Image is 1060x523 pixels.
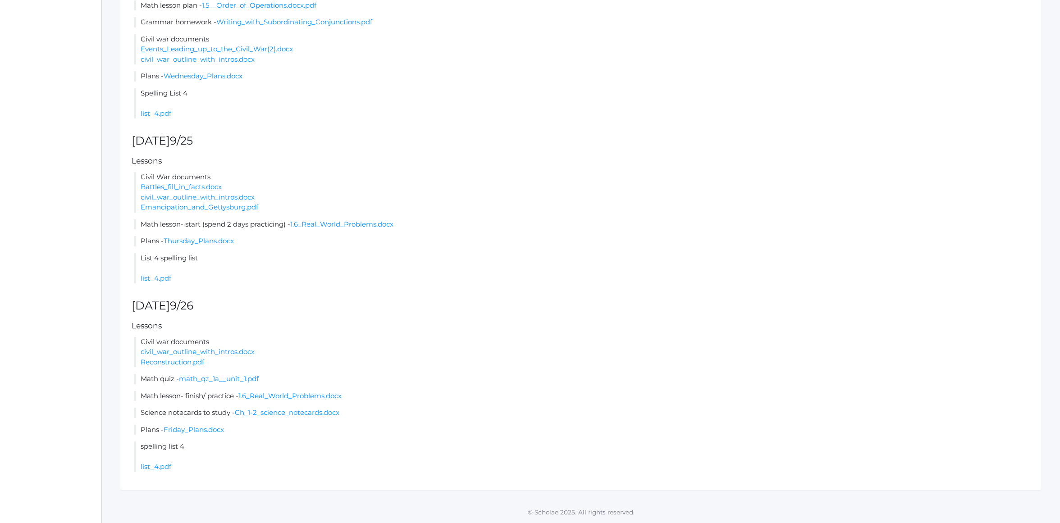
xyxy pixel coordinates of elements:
a: Battles_fill_in_facts.docx [141,182,222,191]
a: list_4.pdf [141,109,171,118]
a: Friday_Plans.docx [164,425,224,434]
a: list_4.pdf [141,274,171,282]
li: Plans - [134,236,1030,246]
li: Math lesson plan - [134,0,1030,11]
li: Plans - [134,71,1030,82]
h5: Lessons [132,157,1030,165]
span: 9/26 [170,299,193,312]
li: Math lesson- finish/ practice - [134,391,1030,401]
a: Events_Leading_up_to_the_Civil_War(2).docx [141,45,293,53]
h2: [DATE] [132,300,1030,312]
a: civil_war_outline_with_intros.docx [141,193,255,201]
a: 1.6_Real_World_Problems.docx [238,391,342,400]
a: Wednesday_Plans.docx [164,72,242,80]
h5: Lessons [132,322,1030,330]
li: Spelling List 4 [134,88,1030,119]
li: Civil war documents [134,34,1030,65]
li: List 4 spelling list [134,253,1030,284]
a: Ch_1-2_science_notecards.docx [235,408,339,417]
a: Thursday_Plans.docx [164,236,234,245]
a: civil_war_outline_with_intros.docx [141,347,255,356]
a: Emancipation_and_Gettysburg.pdf [141,203,258,211]
a: math_qz_1a__unit_1.pdf [179,374,259,383]
a: Writing_with_Subordinating_Conjunctions.pdf [216,18,372,26]
a: list_4.pdf [141,462,171,471]
li: Science notecards to study - [134,408,1030,418]
a: civil_war_outline_with_intros.docx [141,55,255,64]
a: 1.6_Real_World_Problems.docx [290,220,393,228]
li: Math lesson- start (spend 2 days practicing) - [134,219,1030,230]
li: Grammar homework - [134,17,1030,27]
li: spelling list 4 [134,441,1030,472]
a: 1.5__Order_of_Operations.docx.pdf [202,1,316,9]
li: Civil War documents [134,172,1030,213]
span: 9/25 [170,134,193,147]
li: Plans - [134,425,1030,435]
p: © Scholae 2025. All rights reserved. [102,508,1060,517]
a: Reconstruction.pdf [141,358,204,366]
li: Civil war documents [134,337,1030,368]
li: Math quiz - [134,374,1030,384]
h2: [DATE] [132,135,1030,147]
